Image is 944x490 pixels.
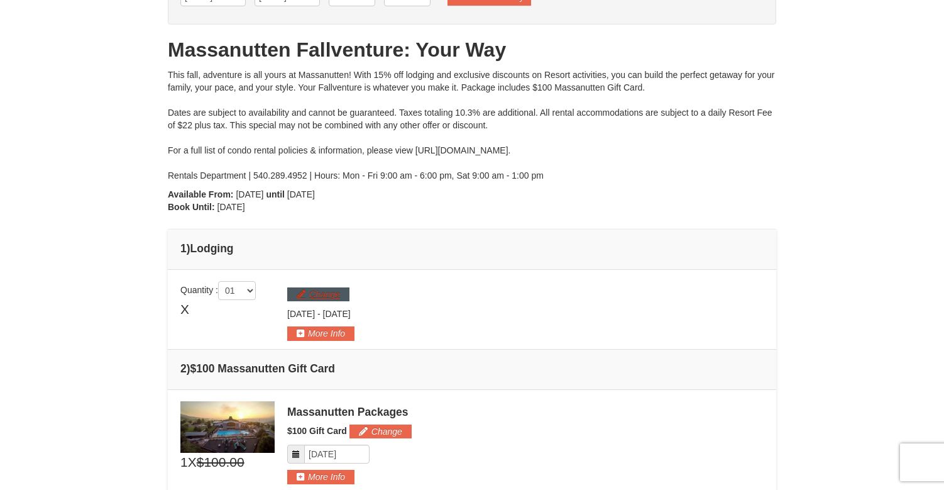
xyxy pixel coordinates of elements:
button: More Info [287,326,354,340]
strong: Available From: [168,189,234,199]
button: Change [287,287,349,301]
span: X [188,453,197,472]
span: $100 Gift Card [287,426,347,436]
span: [DATE] [323,309,351,319]
div: Massanutten Packages [287,406,764,418]
h4: 2 $100 Massanutten Gift Card [180,362,764,375]
span: Quantity : [180,285,256,295]
span: X [180,300,189,319]
span: [DATE] [236,189,263,199]
h1: Massanutten Fallventure: Your Way [168,37,776,62]
strong: Book Until: [168,202,215,212]
span: 1 [180,453,188,472]
span: ) [187,242,190,255]
span: - [317,309,321,319]
span: $100.00 [197,453,244,472]
span: [DATE] [217,202,245,212]
div: This fall, adventure is all yours at Massanutten! With 15% off lodging and exclusive discounts on... [168,69,776,182]
button: More Info [287,470,354,484]
button: Change [349,425,412,438]
span: [DATE] [287,309,315,319]
img: 6619879-1.jpg [180,401,275,453]
strong: until [266,189,285,199]
span: [DATE] [287,189,315,199]
h4: 1 Lodging [180,242,764,255]
span: ) [187,362,190,375]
